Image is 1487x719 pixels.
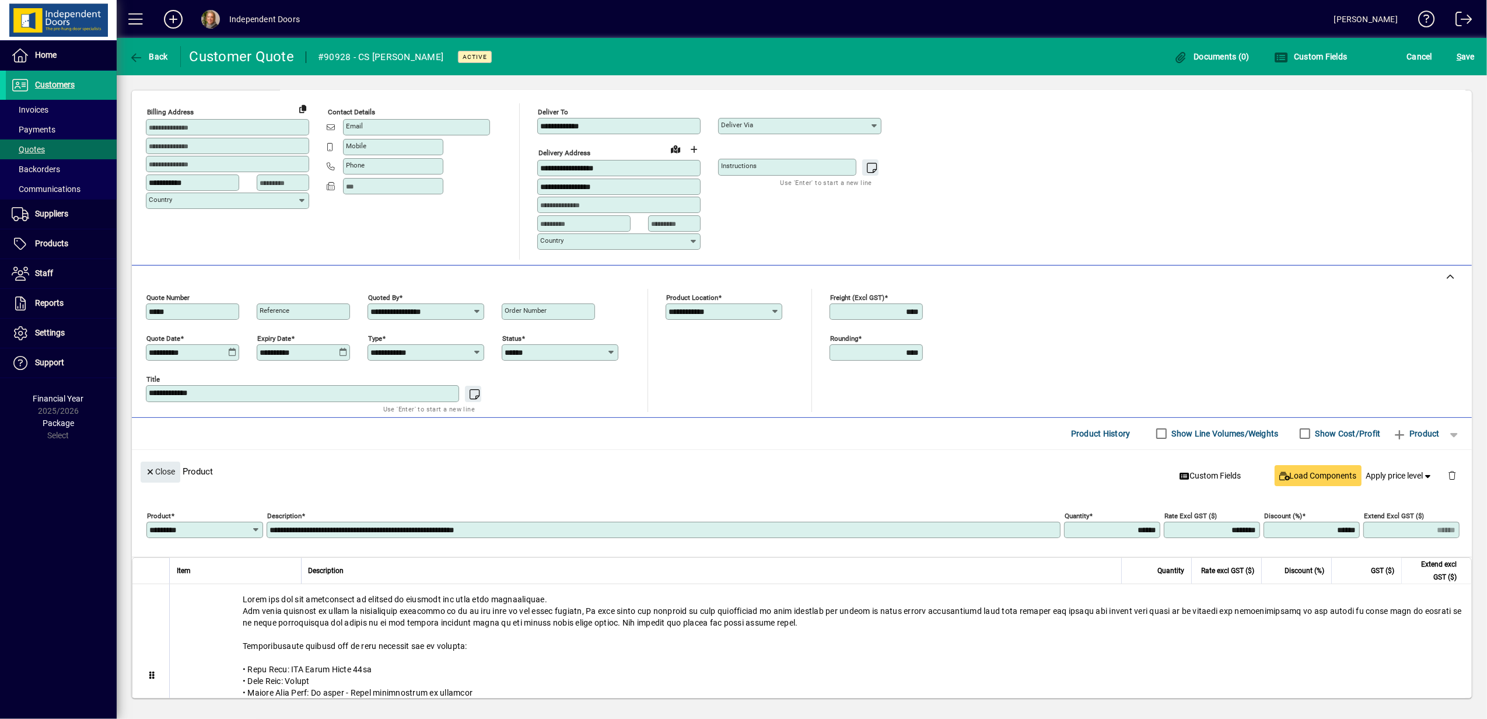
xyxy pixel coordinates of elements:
mat-label: Instructions [721,162,757,170]
button: Profile [192,9,229,30]
mat-label: Discount (%) [1264,511,1302,519]
span: Package [43,418,74,428]
a: Staff [6,259,117,288]
mat-label: Deliver To [538,108,568,116]
mat-label: Quote number [146,293,190,301]
span: Documents (0) [1174,52,1250,61]
mat-label: Mobile [346,142,366,150]
a: Products [6,229,117,259]
button: Close [141,462,180,483]
button: Load Components [1275,465,1362,486]
a: Knowledge Base [1409,2,1435,40]
mat-label: Product [147,511,171,519]
app-page-header-button: Back [117,46,181,67]
span: Product History [1071,424,1131,443]
span: Communications [12,184,81,194]
app-page-header-button: Close [138,466,183,476]
span: Home [35,50,57,60]
span: Invoices [12,105,48,114]
div: #90928 - CS [PERSON_NAME] [318,48,443,67]
mat-label: Rate excl GST ($) [1164,511,1217,519]
a: Suppliers [6,200,117,229]
button: Delete [1438,462,1466,490]
span: Item [177,564,191,577]
app-page-header-button: Delete [1438,470,1466,480]
a: Invoices [6,100,117,120]
a: Reports [6,289,117,318]
span: Extend excl GST ($) [1409,558,1457,584]
a: Payments [6,120,117,139]
button: Product History [1066,423,1135,444]
span: Active [463,53,487,61]
mat-label: Status [502,334,522,342]
button: Add [155,9,192,30]
mat-label: Order number [505,306,547,315]
span: Backorders [12,165,60,174]
mat-label: Quote date [146,334,180,342]
a: Settings [6,319,117,348]
mat-label: Email [346,122,363,130]
span: GST ($) [1371,564,1394,577]
button: Custom Fields [1175,465,1246,486]
span: Cancel [1407,47,1433,66]
button: Product [1387,423,1446,444]
label: Show Line Volumes/Weights [1170,428,1279,439]
mat-label: Country [149,196,172,204]
button: Back [126,46,171,67]
mat-label: Quantity [1065,511,1089,519]
span: Discount (%) [1285,564,1324,577]
span: S [1457,52,1461,61]
button: Save [1454,46,1478,67]
button: Choose address [685,140,704,159]
mat-hint: Use 'Enter' to start a new line [781,176,872,189]
span: Apply price level [1366,470,1434,482]
span: Rate excl GST ($) [1201,564,1254,577]
mat-label: Country [540,236,564,245]
span: Products [35,239,68,248]
div: Independent Doors [229,10,300,29]
a: Communications [6,179,117,199]
mat-label: Phone [346,161,365,169]
button: Cancel [1404,46,1436,67]
span: Description [309,564,344,577]
span: Quotes [12,145,45,154]
mat-label: Title [146,375,160,383]
mat-label: Expiry date [257,334,291,342]
span: Quantity [1157,564,1184,577]
span: Payments [12,125,55,134]
mat-label: Description [267,511,302,519]
span: Product [1392,424,1440,443]
mat-label: Deliver via [721,121,753,129]
a: View on map [666,139,685,158]
span: Close [145,462,176,481]
a: Home [6,41,117,70]
button: Custom Fields [1271,46,1350,67]
span: Load Components [1279,470,1357,482]
mat-label: Reference [260,306,289,315]
span: Back [129,52,168,61]
a: Support [6,348,117,378]
span: Custom Fields [1274,52,1348,61]
mat-label: Quoted by [368,293,399,301]
span: Suppliers [35,209,68,218]
mat-label: Extend excl GST ($) [1364,511,1424,519]
label: Show Cost/Profit [1313,428,1381,439]
mat-label: Type [368,334,382,342]
button: Apply price level [1362,465,1439,486]
span: Staff [35,268,53,278]
a: Logout [1447,2,1472,40]
div: Product [132,450,1472,493]
mat-label: Freight (excl GST) [830,293,884,301]
span: Settings [35,328,65,337]
span: Reports [35,298,64,308]
mat-hint: Use 'Enter' to start a new line [383,402,475,416]
mat-label: Product location [666,293,718,301]
div: Customer Quote [190,47,295,66]
span: Support [35,358,64,367]
div: [PERSON_NAME] [1334,10,1398,29]
span: Financial Year [33,394,84,403]
a: Quotes [6,139,117,159]
button: Documents (0) [1171,46,1252,67]
mat-label: Rounding [830,334,858,342]
span: Customers [35,80,75,89]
